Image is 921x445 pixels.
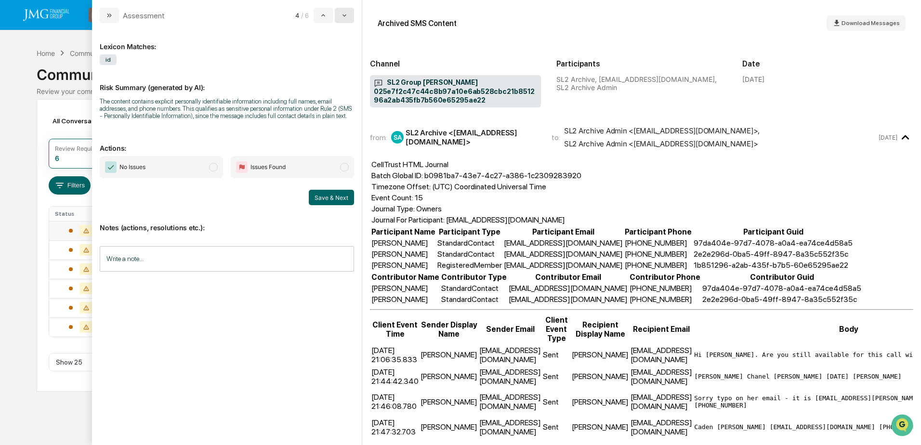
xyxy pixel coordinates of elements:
[629,283,701,293] td: [PHONE_NUMBER]
[624,227,692,237] th: Participant Phone
[564,139,758,148] div: SL2 Archive Admin <[EMAIL_ADDRESS][DOMAIN_NAME]>
[693,227,853,237] th: Participant Guid
[371,193,582,203] td: Event Count: 15
[30,131,78,139] span: [PERSON_NAME]
[371,227,436,237] th: Participant Name
[100,72,354,92] p: Risk Summary (generated by AI):
[503,260,623,270] td: [EMAIL_ADDRESS][DOMAIN_NAME]
[542,366,570,387] td: Sent
[37,49,55,57] div: Home
[629,294,701,304] td: [PHONE_NUMBER]
[503,238,623,248] td: [EMAIL_ADDRESS][DOMAIN_NAME]
[391,131,404,144] div: SA
[420,315,478,343] th: Sender Display Name
[49,176,91,195] button: Filters
[479,366,541,387] td: [EMAIL_ADDRESS][DOMAIN_NAME]
[370,133,387,142] span: from:
[371,182,582,192] td: Timezone Offset: (UTC) Coordinated Universal Time
[552,133,560,142] span: to:
[624,260,692,270] td: [PHONE_NUMBER]
[10,107,65,115] div: Past conversations
[630,344,693,365] td: [EMAIL_ADDRESS][DOMAIN_NAME]
[508,272,628,282] th: Contributor Email
[49,207,112,221] th: Status
[630,417,693,437] td: [EMAIL_ADDRESS][DOMAIN_NAME]
[70,198,78,206] div: 🗄️
[96,239,117,246] span: Pylon
[30,157,78,165] span: [PERSON_NAME]
[119,162,145,172] span: No Issues
[43,83,132,91] div: We're available if you need us!
[571,366,629,387] td: [PERSON_NAME]
[702,272,862,282] th: Contributor Guid
[556,59,727,68] h2: Participants
[371,249,436,259] td: [PERSON_NAME]
[371,170,582,181] td: Batch Global ID: b0981ba7-43e7-4c27-a386-1c2309283920
[420,366,478,387] td: [PERSON_NAME]
[6,211,65,229] a: 🔎Data Lookup
[66,193,123,210] a: 🗄️Attestations
[630,315,693,343] th: Recipient Email
[371,260,436,270] td: [PERSON_NAME]
[571,344,629,365] td: [PERSON_NAME]
[100,212,354,232] p: Notes (actions, resolutions etc.):
[742,59,913,68] h2: Date
[624,238,692,248] td: [PHONE_NUMBER]
[508,294,628,304] td: [EMAIL_ADDRESS][DOMAIN_NAME]
[702,294,862,304] td: 2e2e296d-0ba5-49ff-8947-8a35c552f35c
[630,388,693,416] td: [EMAIL_ADDRESS][DOMAIN_NAME]
[37,87,884,95] div: Review your communication records across channels
[542,344,570,365] td: Sent
[693,260,853,270] td: 1b851296-a2ab-435f-b7b5-60e65295ae22
[19,157,27,165] img: 1746055101610-c473b297-6a78-478c-a979-82029cc54cd1
[309,190,354,205] button: Save & Next
[629,272,701,282] th: Contributor Phone
[437,249,502,259] td: StandardContact
[10,122,25,137] img: Jack Rasmussen
[702,283,862,293] td: 97da404e-97d7-4078-a0a4-ea74ce4d58a5
[503,227,623,237] th: Participant Email
[374,78,537,105] span: SL2 Group [PERSON_NAME] 025e7f2c47c44c8b97a10e6ab528cbc21b851296a2ab435fb7b560e65295ae22
[6,193,66,210] a: 🖐️Preclearance
[49,113,121,129] div: All Conversations
[100,98,354,119] div: The content contains explicit personally identifiable information including full names, email add...
[295,12,299,19] span: 4
[80,131,83,139] span: •
[19,131,27,139] img: 1746055101610-c473b297-6a78-478c-a979-82029cc54cd1
[23,9,69,21] img: logo
[420,388,478,416] td: [PERSON_NAME]
[371,215,582,225] td: Journal For Participant: [EMAIL_ADDRESS][DOMAIN_NAME]
[20,74,38,91] img: 8933085812038_c878075ebb4cc5468115_72.jpg
[437,260,502,270] td: RegisteredMember
[571,315,629,343] th: Recipient Display Name
[43,74,158,83] div: Start new chat
[370,59,541,68] h2: Channel
[879,134,897,141] time: Thursday, August 14, 2025 at 6:10:45 PM
[371,294,440,304] td: [PERSON_NAME]
[371,388,419,416] td: [DATE] 21:46:08.780
[542,315,570,343] th: Client Event Type
[479,344,541,365] td: [EMAIL_ADDRESS][DOMAIN_NAME]
[371,159,582,170] td: CellTrust HTML Journal
[10,198,17,206] div: 🖐️
[508,283,628,293] td: [EMAIL_ADDRESS][DOMAIN_NAME]
[542,388,570,416] td: Sent
[564,126,760,135] div: SL2 Archive Admin <[EMAIL_ADDRESS][DOMAIN_NAME]> ,
[437,238,502,248] td: StandardContact
[479,388,541,416] td: [EMAIL_ADDRESS][DOMAIN_NAME]
[55,145,101,152] div: Review Required
[556,75,727,92] div: SL2 Archive, [EMAIL_ADDRESS][DOMAIN_NAME], SL2 Archive Admin
[85,157,112,165] span: 12:00 PM
[571,388,629,416] td: [PERSON_NAME]
[100,54,117,65] span: id
[441,272,507,282] th: Contributor Type
[503,249,623,259] td: [EMAIL_ADDRESS][DOMAIN_NAME]
[624,249,692,259] td: [PHONE_NUMBER]
[236,161,248,173] img: Flag
[542,417,570,437] td: Sent
[371,417,419,437] td: [DATE] 21:47:32.703
[420,417,478,437] td: [PERSON_NAME]
[10,74,27,91] img: 1746055101610-c473b297-6a78-478c-a979-82029cc54cd1
[371,315,419,343] th: Client Event Time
